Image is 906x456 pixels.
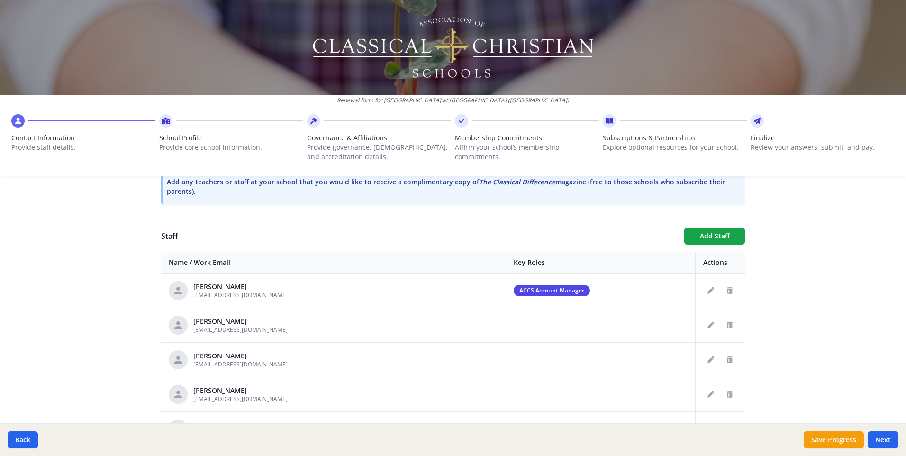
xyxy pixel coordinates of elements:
[193,317,288,326] div: [PERSON_NAME]
[455,143,599,162] p: Affirm your school’s membership commitments.
[307,133,451,143] span: Governance & Affiliations
[514,285,590,296] span: ACCS Account Manager
[193,282,288,292] div: [PERSON_NAME]
[751,133,895,143] span: Finalize
[8,431,38,448] button: Back
[455,133,599,143] span: Membership Commitments
[703,283,718,298] button: Edit staff
[159,133,303,143] span: School Profile
[161,252,506,274] th: Name / Work Email
[161,230,677,242] h1: Staff
[722,421,737,437] button: Delete staff
[193,395,288,403] span: [EMAIL_ADDRESS][DOMAIN_NAME]
[193,351,288,361] div: [PERSON_NAME]
[159,143,303,152] p: Provide core school information.
[193,326,288,334] span: [EMAIL_ADDRESS][DOMAIN_NAME]
[307,143,451,162] p: Provide governance, [DEMOGRAPHIC_DATA], and accreditation details.
[722,352,737,367] button: Delete staff
[193,291,288,299] span: [EMAIL_ADDRESS][DOMAIN_NAME]
[722,283,737,298] button: Delete staff
[11,133,155,143] span: Contact Information
[603,133,747,143] span: Subscriptions & Partnerships
[684,228,745,245] button: Add Staff
[193,360,288,368] span: [EMAIL_ADDRESS][DOMAIN_NAME]
[506,252,696,274] th: Key Roles
[603,143,747,152] p: Explore optional resources for your school.
[751,143,895,152] p: Review your answers, submit, and pay.
[703,387,718,402] button: Edit staff
[722,318,737,333] button: Delete staff
[868,431,898,448] button: Next
[703,352,718,367] button: Edit staff
[193,420,288,430] div: [PERSON_NAME]
[167,177,741,196] p: Add any teachers or staff at your school that you would like to receive a complimentary copy of m...
[311,14,595,81] img: Logo
[479,177,555,186] i: The Classical Difference
[11,143,155,152] p: Provide staff details.
[696,252,745,274] th: Actions
[722,387,737,402] button: Delete staff
[804,431,864,448] button: Save Progress
[193,386,288,395] div: [PERSON_NAME]
[703,421,718,437] button: Edit staff
[703,318,718,333] button: Edit staff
